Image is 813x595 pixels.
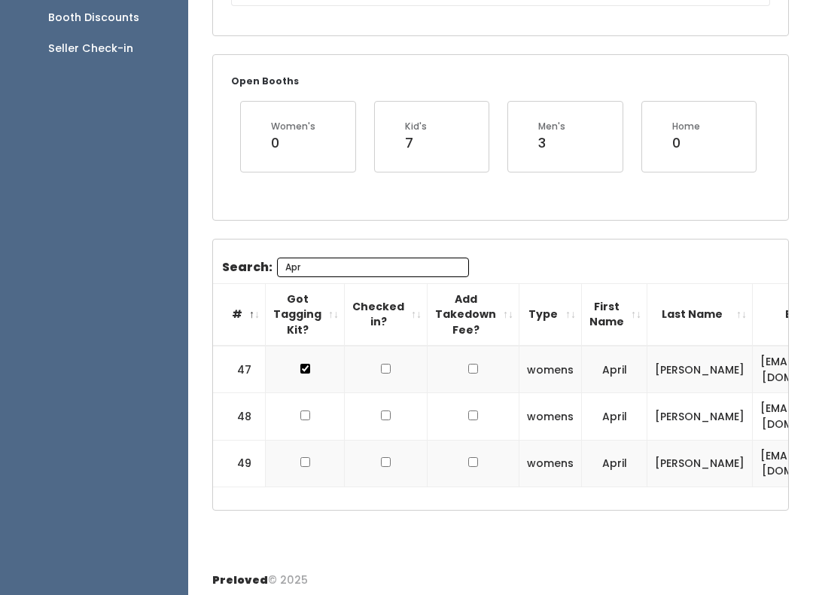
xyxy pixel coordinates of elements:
[582,346,647,393] td: April
[672,133,700,153] div: 0
[48,10,139,26] div: Booth Discounts
[672,120,700,133] div: Home
[519,346,582,393] td: womens
[647,393,753,440] td: [PERSON_NAME]
[271,120,315,133] div: Women's
[647,440,753,487] td: [PERSON_NAME]
[428,283,519,346] th: Add Takedown Fee?: activate to sort column ascending
[582,440,647,487] td: April
[405,133,427,153] div: 7
[538,133,565,153] div: 3
[582,393,647,440] td: April
[213,346,266,393] td: 47
[519,283,582,346] th: Type: activate to sort column ascending
[48,41,133,56] div: Seller Check-in
[582,283,647,346] th: First Name: activate to sort column ascending
[405,120,427,133] div: Kid's
[213,283,266,346] th: #: activate to sort column descending
[231,75,299,87] small: Open Booths
[213,393,266,440] td: 48
[212,572,268,587] span: Preloved
[212,560,308,588] div: © 2025
[213,440,266,487] td: 49
[277,258,469,277] input: Search:
[647,346,753,393] td: [PERSON_NAME]
[519,393,582,440] td: womens
[647,283,753,346] th: Last Name: activate to sort column ascending
[519,440,582,487] td: womens
[266,283,345,346] th: Got Tagging Kit?: activate to sort column ascending
[222,258,469,277] label: Search:
[345,283,428,346] th: Checked in?: activate to sort column ascending
[538,120,565,133] div: Men's
[271,133,315,153] div: 0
